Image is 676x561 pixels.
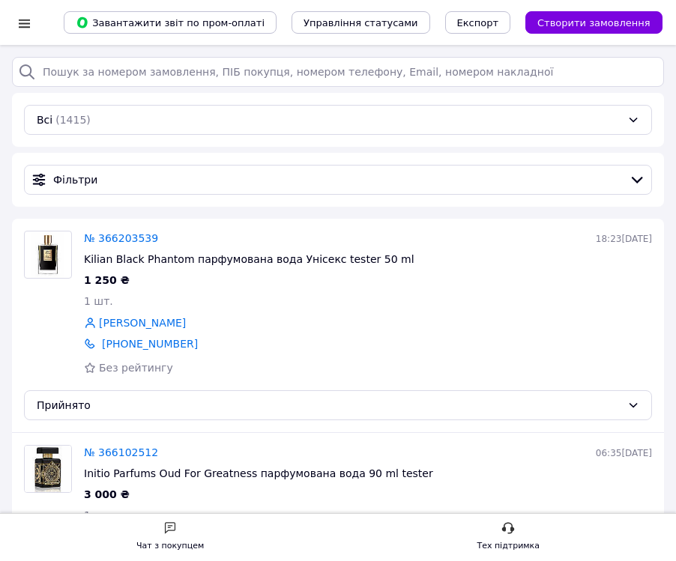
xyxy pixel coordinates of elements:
[99,315,186,330] a: [PERSON_NAME]
[84,467,433,479] span: Initio Parfums Oud For Greatness парфумована вода 90 ml tester
[24,445,72,493] a: Фото товару
[25,446,71,492] img: Фото товару
[596,234,652,244] span: 18:23[DATE]
[37,397,621,413] div: Прийнято
[477,539,540,554] div: Тех підтримка
[12,57,664,87] input: Пошук за номером замовлення, ПІБ покупця, номером телефону, Email, номером накладної
[53,172,623,187] span: Фільтри
[84,253,414,265] span: Kilian Black Phantom парфумована вода Унісекс tester 50 ml
[84,488,130,500] span: 3 000 ₴
[304,17,418,28] span: Управління статусами
[457,17,499,28] span: Експорт
[102,338,198,350] a: [PHONE_NUMBER]
[510,16,663,28] a: Створити замовлення
[136,539,204,554] div: Чат з покупцем
[537,17,651,28] span: Створити замовлення
[99,362,173,374] span: Без рейтингу
[525,11,663,34] button: Створити замовлення
[64,11,277,34] button: Завантажити звіт по пром-оплаті
[24,231,72,279] a: Фото товару
[596,448,652,458] span: 06:35[DATE]
[84,295,113,307] span: 1 шт.
[31,231,64,278] img: Фото товару
[292,11,430,34] button: Управління статусами
[445,11,511,34] button: Експорт
[84,274,130,286] span: 1 250 ₴
[76,16,265,29] span: Завантажити звіт по пром-оплаті
[84,232,158,244] a: № 366203539
[84,509,113,521] span: 1 шт.
[84,446,158,458] a: № 366102512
